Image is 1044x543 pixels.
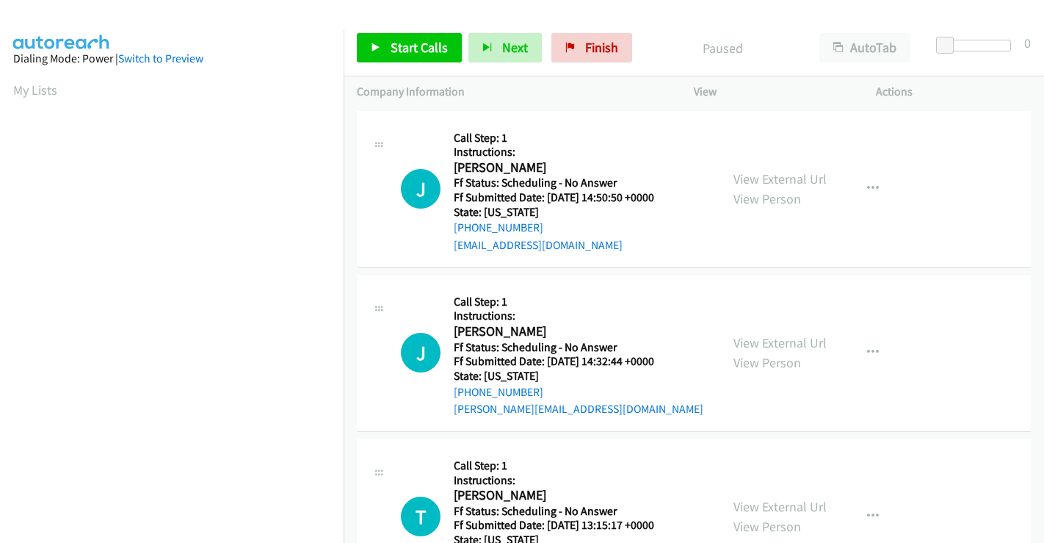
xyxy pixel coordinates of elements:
[454,309,703,323] h5: Instructions:
[454,385,543,399] a: [PHONE_NUMBER]
[585,39,618,56] span: Finish
[401,169,441,209] div: The call is yet to be attempted
[454,518,673,533] h5: Ff Submitted Date: [DATE] 13:15:17 +0000
[401,497,441,536] h1: T
[454,473,673,488] h5: Instructions:
[401,333,441,373] h1: J
[401,169,441,209] h1: J
[876,83,1032,101] p: Actions
[454,323,673,340] h2: [PERSON_NAME]
[694,83,849,101] p: View
[819,33,910,62] button: AutoTab
[943,40,1011,51] div: Delay between calls (in seconds)
[468,33,542,62] button: Next
[357,83,667,101] p: Company Information
[454,295,703,309] h5: Call Step: 1
[733,334,827,351] a: View External Url
[454,190,673,205] h5: Ff Submitted Date: [DATE] 14:50:50 +0000
[454,402,703,416] a: [PERSON_NAME][EMAIL_ADDRESS][DOMAIN_NAME]
[454,205,673,220] h5: State: [US_STATE]
[502,39,528,56] span: Next
[391,39,448,56] span: Start Calls
[454,220,543,234] a: [PHONE_NUMBER]
[652,38,793,58] p: Paused
[551,33,632,62] a: Finish
[1024,33,1031,53] div: 0
[401,497,441,536] div: The call is yet to be attempted
[454,354,703,369] h5: Ff Submitted Date: [DATE] 14:32:44 +0000
[454,459,673,473] h5: Call Step: 1
[733,498,827,515] a: View External Url
[454,504,673,519] h5: Ff Status: Scheduling - No Answer
[357,33,462,62] a: Start Calls
[733,518,801,535] a: View Person
[454,340,703,355] h5: Ff Status: Scheduling - No Answer
[733,354,801,371] a: View Person
[733,170,827,187] a: View External Url
[13,50,330,68] div: Dialing Mode: Power |
[401,333,441,373] div: The call is yet to be attempted
[13,82,57,98] a: My Lists
[454,176,673,190] h5: Ff Status: Scheduling - No Answer
[454,238,623,252] a: [EMAIL_ADDRESS][DOMAIN_NAME]
[454,487,673,504] h2: [PERSON_NAME]
[454,131,673,145] h5: Call Step: 1
[454,145,673,159] h5: Instructions:
[733,190,801,207] a: View Person
[454,159,673,176] h2: [PERSON_NAME]
[454,369,703,384] h5: State: [US_STATE]
[118,51,203,65] a: Switch to Preview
